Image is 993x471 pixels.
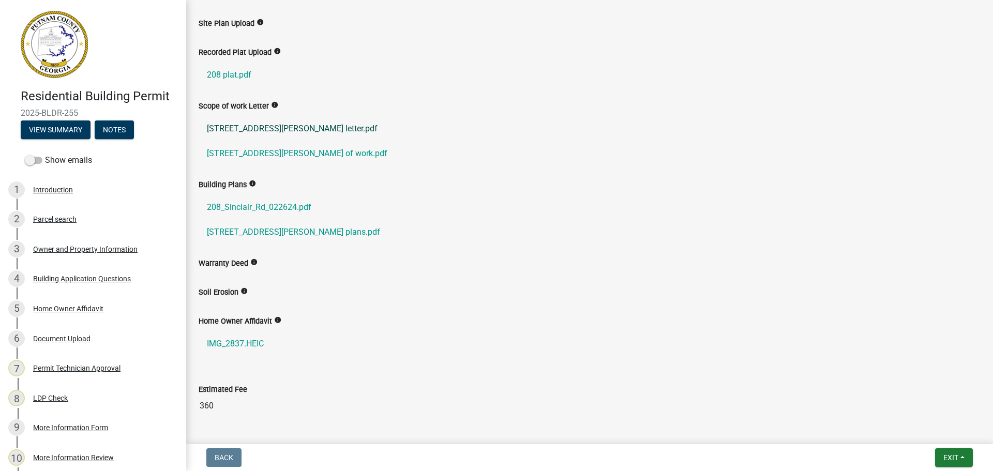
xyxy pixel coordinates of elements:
[95,120,134,139] button: Notes
[25,154,92,166] label: Show emails
[199,289,238,296] label: Soil Erosion
[250,259,258,266] i: info
[8,270,25,287] div: 4
[8,419,25,436] div: 9
[33,275,131,282] div: Building Application Questions
[199,195,981,220] a: 208_Sinclair_Rd_022624.pdf
[21,126,91,134] wm-modal-confirm: Summary
[95,126,134,134] wm-modal-confirm: Notes
[943,453,958,462] span: Exit
[8,211,25,227] div: 2
[8,181,25,198] div: 1
[8,241,25,257] div: 3
[274,48,281,55] i: info
[8,449,25,466] div: 10
[199,386,247,393] label: Estimated Fee
[199,220,981,245] a: [STREET_ADDRESS][PERSON_NAME] plans.pdf
[33,364,121,372] div: Permit Technician Approval
[935,448,973,467] button: Exit
[199,103,269,110] label: Scope of work Letter
[199,260,248,267] label: Warranty Deed
[33,454,114,461] div: More Information Review
[8,300,25,317] div: 5
[21,108,165,118] span: 2025-BLDR-255
[33,246,138,253] div: Owner and Property Information
[257,19,264,26] i: info
[206,448,242,467] button: Back
[199,181,247,189] label: Building Plans
[33,186,73,193] div: Introduction
[33,394,68,402] div: LDP Check
[21,120,91,139] button: View Summary
[199,318,272,325] label: Home Owner Affidavit
[33,305,103,312] div: Home Owner Affidavit
[215,453,233,462] span: Back
[33,335,91,342] div: Document Upload
[199,49,272,56] label: Recorded Plat Upload
[274,316,281,324] i: info
[271,101,278,109] i: info
[240,287,248,295] i: info
[249,180,256,187] i: info
[8,330,25,347] div: 6
[8,360,25,376] div: 7
[21,89,178,104] h4: Residential Building Permit
[21,11,88,78] img: Putnam County, Georgia
[199,20,254,27] label: Site Plan Upload
[199,331,981,356] a: IMG_2837.HEIC
[8,390,25,406] div: 8
[199,116,981,141] a: [STREET_ADDRESS][PERSON_NAME] letter.pdf
[33,216,77,223] div: Parcel search
[33,424,108,431] div: More Information Form
[199,63,981,87] a: 208 plat.pdf
[199,141,981,166] a: [STREET_ADDRESS][PERSON_NAME] of work.pdf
